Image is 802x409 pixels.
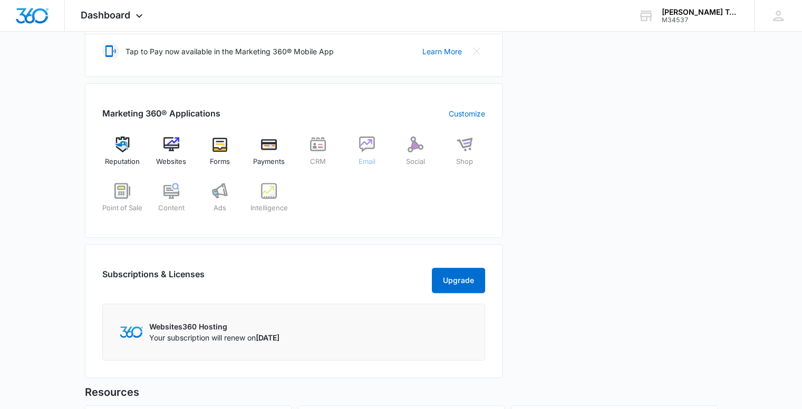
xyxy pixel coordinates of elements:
[395,137,436,174] a: Social
[298,137,339,174] a: CRM
[445,137,485,174] a: Shop
[662,16,739,24] div: account id
[81,9,130,21] span: Dashboard
[105,157,140,167] span: Reputation
[200,137,240,174] a: Forms
[253,157,285,167] span: Payments
[85,384,718,400] h5: Resources
[200,183,240,221] a: Ads
[151,183,191,221] a: Content
[449,108,485,119] a: Customize
[310,157,326,167] span: CRM
[102,137,143,174] a: Reputation
[249,137,289,174] a: Payments
[210,157,230,167] span: Forms
[158,203,185,213] span: Content
[468,43,485,60] button: Close
[456,157,473,167] span: Shop
[359,157,375,167] span: Email
[250,203,288,213] span: Intelligence
[102,183,143,221] a: Point of Sale
[346,137,387,174] a: Email
[120,326,143,337] img: Marketing 360 Logo
[432,268,485,293] button: Upgrade
[662,8,739,16] div: account name
[156,157,186,167] span: Websites
[102,203,142,213] span: Point of Sale
[102,107,220,120] h2: Marketing 360® Applications
[249,183,289,221] a: Intelligence
[102,268,205,289] h2: Subscriptions & Licenses
[125,46,334,57] p: Tap to Pay now available in the Marketing 360® Mobile App
[214,203,226,213] span: Ads
[256,333,279,342] span: [DATE]
[422,46,462,57] a: Learn More
[151,137,191,174] a: Websites
[406,157,425,167] span: Social
[149,332,279,343] p: Your subscription will renew on
[149,321,279,332] p: Websites360 Hosting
